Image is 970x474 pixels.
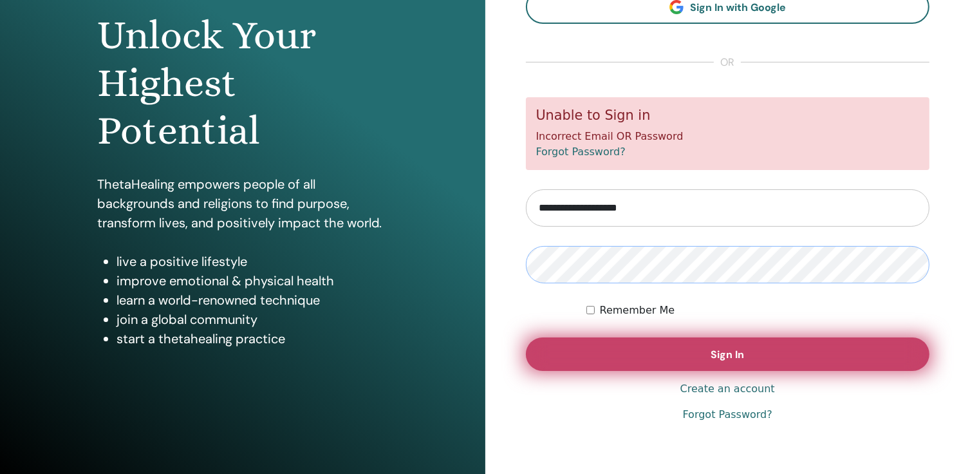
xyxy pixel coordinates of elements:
[536,146,626,158] a: Forgot Password?
[117,271,388,290] li: improve emotional & physical health
[117,310,388,329] li: join a global community
[97,175,388,232] p: ThetaHealing empowers people of all backgrounds and religions to find purpose, transform lives, a...
[117,329,388,348] li: start a thetahealing practice
[690,1,786,14] span: Sign In with Google
[711,348,744,361] span: Sign In
[714,55,741,70] span: or
[117,290,388,310] li: learn a world-renowned technique
[97,12,388,155] h1: Unlock Your Highest Potential
[117,252,388,271] li: live a positive lifestyle
[600,303,675,318] label: Remember Me
[536,108,920,124] h5: Unable to Sign in
[526,97,930,170] div: Incorrect Email OR Password
[683,407,772,422] a: Forgot Password?
[586,303,929,318] div: Keep me authenticated indefinitely or until I manually logout
[680,381,775,397] a: Create an account
[526,337,930,371] button: Sign In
